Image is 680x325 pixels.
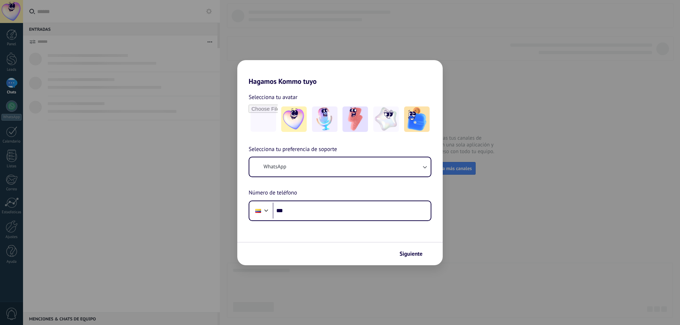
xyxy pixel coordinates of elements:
[249,188,297,198] span: Número de teléfono
[249,157,431,176] button: WhatsApp
[281,106,307,132] img: -1.jpeg
[263,163,286,170] span: WhatsApp
[237,60,443,86] h2: Hagamos Kommo tuyo
[399,251,423,256] span: Siguiente
[251,203,265,218] div: Colombia: + 57
[249,145,337,154] span: Selecciona tu preferencia de soporte
[404,106,430,132] img: -5.jpeg
[396,248,432,260] button: Siguiente
[373,106,399,132] img: -4.jpeg
[342,106,368,132] img: -3.jpeg
[249,93,297,102] span: Selecciona tu avatar
[312,106,338,132] img: -2.jpeg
